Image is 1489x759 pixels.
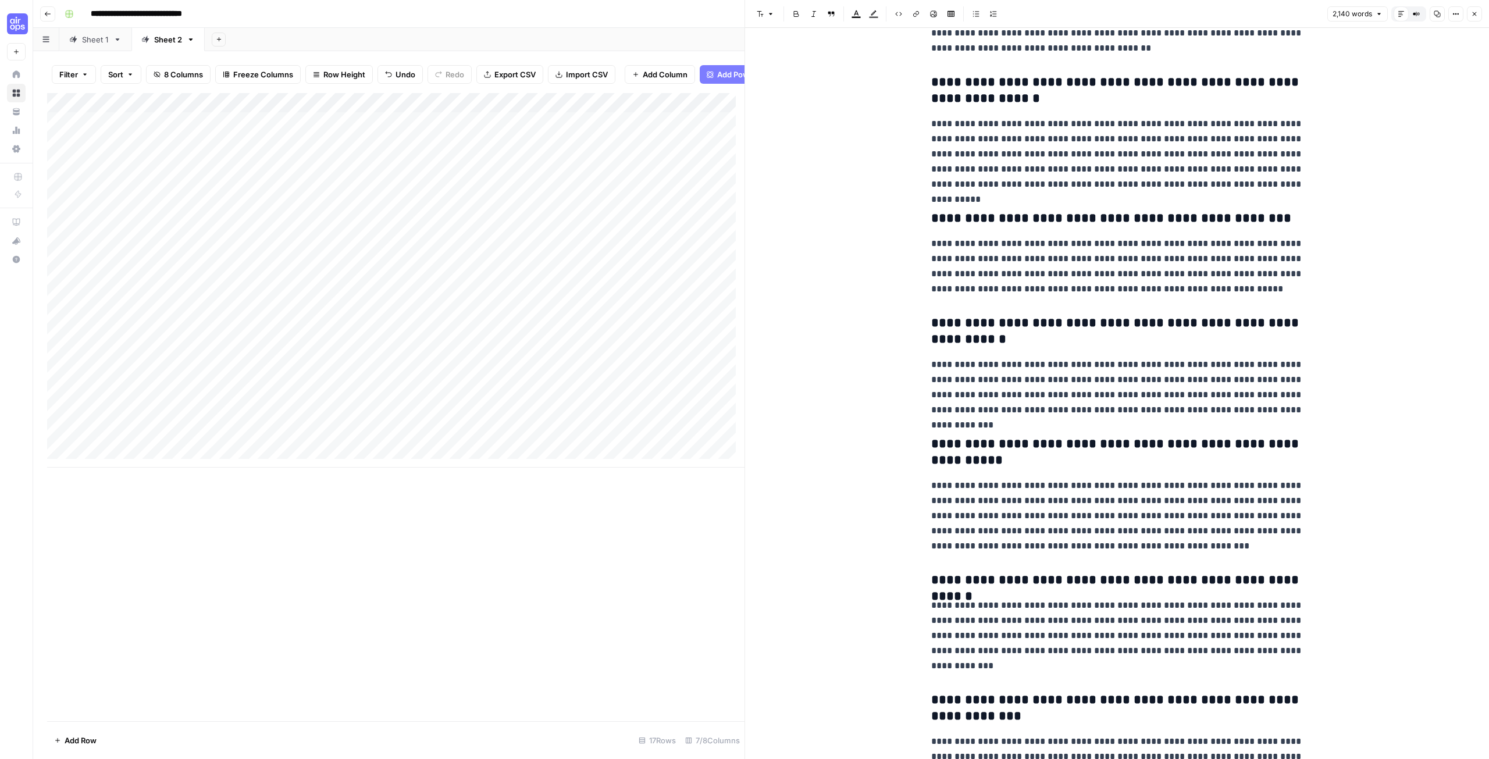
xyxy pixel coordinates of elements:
[146,65,211,84] button: 8 Columns
[305,65,373,84] button: Row Height
[101,65,141,84] button: Sort
[681,731,744,750] div: 7/8 Columns
[108,69,123,80] span: Sort
[154,34,182,45] div: Sheet 2
[548,65,615,84] button: Import CSV
[634,731,681,750] div: 17 Rows
[47,731,104,750] button: Add Row
[65,735,97,746] span: Add Row
[7,231,26,250] button: What's new?
[377,65,423,84] button: Undo
[717,69,781,80] span: Add Power Agent
[7,213,26,231] a: AirOps Academy
[1333,9,1372,19] span: 2,140 words
[643,69,687,80] span: Add Column
[233,69,293,80] span: Freeze Columns
[7,9,26,38] button: Workspace: Cohort 4
[7,250,26,269] button: Help + Support
[164,69,203,80] span: 8 Columns
[59,69,78,80] span: Filter
[566,69,608,80] span: Import CSV
[82,34,109,45] div: Sheet 1
[446,69,464,80] span: Redo
[700,65,788,84] button: Add Power Agent
[396,69,415,80] span: Undo
[7,121,26,140] a: Usage
[7,65,26,84] a: Home
[494,69,536,80] span: Export CSV
[7,140,26,158] a: Settings
[323,69,365,80] span: Row Height
[7,102,26,121] a: Your Data
[7,84,26,102] a: Browse
[428,65,472,84] button: Redo
[59,28,131,51] a: Sheet 1
[131,28,205,51] a: Sheet 2
[1327,6,1388,22] button: 2,140 words
[625,65,695,84] button: Add Column
[476,65,543,84] button: Export CSV
[52,65,96,84] button: Filter
[8,232,25,250] div: What's new?
[7,13,28,34] img: Cohort 4 Logo
[215,65,301,84] button: Freeze Columns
